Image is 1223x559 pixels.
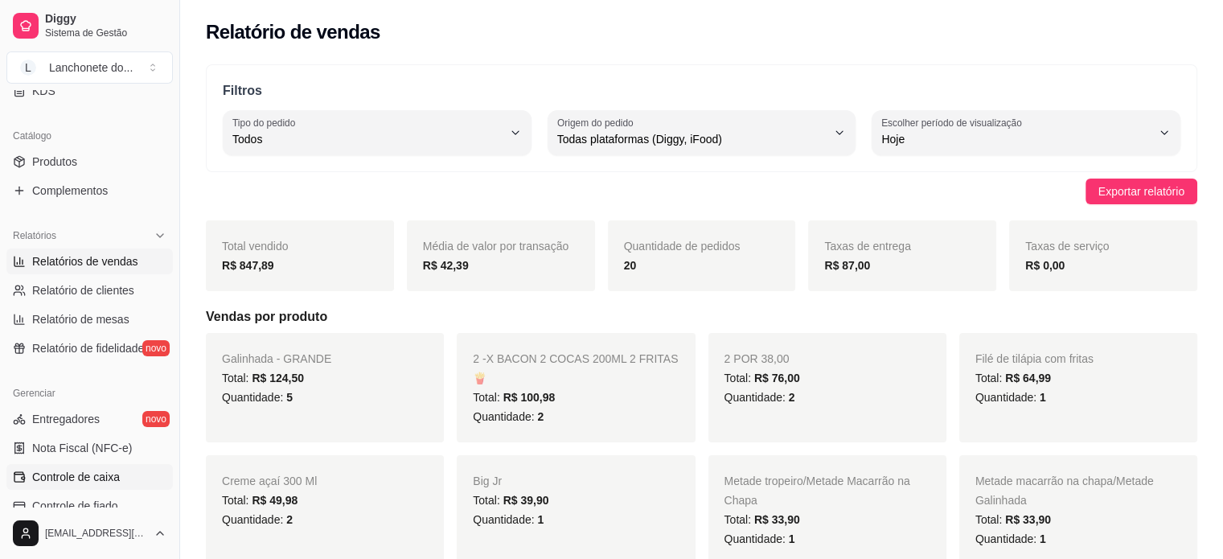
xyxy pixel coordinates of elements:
button: Exportar relatório [1086,179,1197,204]
a: Relatórios de vendas [6,249,173,274]
span: Controle de fiado [32,498,118,514]
strong: R$ 847,89 [222,259,274,272]
span: 2 -X BACON 2 COCAS 200ML 2 FRITAS 🍟 [473,352,678,384]
span: Metade tropeiro/Metade Macarrão na Chapa [724,475,910,507]
span: Produtos [32,154,77,170]
span: R$ 100,98 [503,391,556,404]
label: Origem do pedido [557,116,638,129]
span: Relatório de clientes [32,282,134,298]
strong: R$ 42,39 [423,259,469,272]
span: Sistema de Gestão [45,27,166,39]
span: Quantidade de pedidos [624,240,741,253]
strong: 20 [624,259,637,272]
span: Todas plataformas (Diggy, iFood) [557,131,827,147]
span: R$ 39,90 [503,494,549,507]
span: Total: [473,494,548,507]
div: Lanchonete do ... [49,60,133,76]
span: 2 [537,410,544,423]
span: Exportar relatório [1098,183,1184,200]
h2: Relatório de vendas [206,19,380,45]
span: R$ 64,99 [1005,372,1051,384]
span: R$ 76,00 [754,372,800,384]
span: 2 POR 38,00 [724,352,790,365]
span: Entregadores [32,411,100,427]
a: Controle de fiado [6,493,173,519]
span: Total: [222,494,298,507]
a: Relatório de mesas [6,306,173,332]
span: 1 [537,513,544,526]
span: Controle de caixa [32,469,120,485]
a: Entregadoresnovo [6,406,173,432]
span: Filé de tilápia com fritas [975,352,1094,365]
span: Creme açaí 300 Ml [222,475,317,487]
span: R$ 33,90 [754,513,800,526]
span: Total vendido [222,240,289,253]
span: 5 [286,391,293,404]
span: Quantidade: [975,391,1046,404]
span: Total: [724,372,800,384]
span: Relatórios [13,229,56,242]
span: Quantidade: [222,391,293,404]
a: KDS [6,78,173,104]
button: [EMAIL_ADDRESS][DOMAIN_NAME] [6,514,173,553]
span: Relatório de fidelidade [32,340,144,356]
span: Quantidade: [975,532,1046,545]
a: Nota Fiscal (NFC-e) [6,435,173,461]
span: 1 [1040,532,1046,545]
div: Catálogo [6,123,173,149]
span: Média de valor por transação [423,240,568,253]
span: Todos [232,131,503,147]
strong: R$ 87,00 [824,259,870,272]
span: R$ 33,90 [1005,513,1051,526]
span: 1 [1040,391,1046,404]
a: Produtos [6,149,173,175]
a: Controle de caixa [6,464,173,490]
label: Escolher período de visualização [881,116,1027,129]
span: KDS [32,83,55,99]
span: Taxas de entrega [824,240,910,253]
span: L [20,60,36,76]
span: R$ 124,50 [252,372,304,384]
span: Total: [473,391,555,404]
span: Quantidade: [724,391,795,404]
span: Quantidade: [222,513,293,526]
span: Diggy [45,12,166,27]
strong: R$ 0,00 [1025,259,1065,272]
span: Quantidade: [724,532,795,545]
a: Relatório de fidelidadenovo [6,335,173,361]
a: Relatório de clientes [6,277,173,303]
span: Quantidade: [473,410,544,423]
span: Relatório de mesas [32,311,129,327]
span: [EMAIL_ADDRESS][DOMAIN_NAME] [45,527,147,540]
button: Origem do pedidoTodas plataformas (Diggy, iFood) [548,110,856,155]
span: Nota Fiscal (NFC-e) [32,440,132,456]
span: 2 [286,513,293,526]
span: Total: [724,513,800,526]
span: Total: [222,372,304,384]
button: Tipo do pedidoTodos [223,110,531,155]
span: Taxas de serviço [1025,240,1109,253]
div: Gerenciar [6,380,173,406]
span: Metade macarrão na chapa/Metade Galinhada [975,475,1154,507]
h5: Vendas por produto [206,307,1197,327]
span: R$ 49,98 [252,494,298,507]
span: 2 [789,391,795,404]
span: Galinhada - GRANDE [222,352,331,365]
span: Hoje [881,131,1151,147]
button: Select a team [6,51,173,84]
a: Complementos [6,178,173,203]
span: Relatórios de vendas [32,253,138,269]
label: Tipo do pedido [232,116,301,129]
span: Big Jr [473,475,502,487]
span: Quantidade: [473,513,544,526]
span: 1 [789,532,795,545]
p: Filtros [223,81,1180,101]
a: DiggySistema de Gestão [6,6,173,45]
span: Complementos [32,183,108,199]
span: Total: [975,513,1051,526]
button: Escolher período de visualizaçãoHoje [872,110,1180,155]
span: Total: [975,372,1051,384]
